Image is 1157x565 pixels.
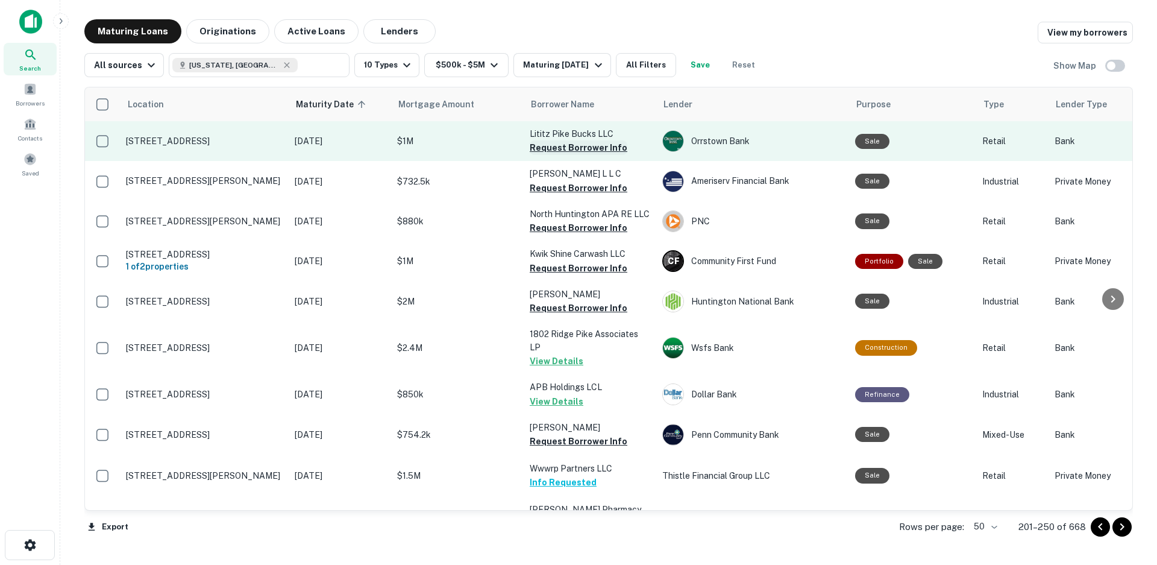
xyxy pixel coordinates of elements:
[855,174,889,189] div: Sale
[295,134,385,148] p: [DATE]
[663,338,683,358] img: picture
[855,387,909,402] div: This loan purpose was for refinancing
[397,341,518,355] p: $2.4M
[982,469,1043,482] p: Retail
[982,254,1043,268] p: Retail
[189,60,280,71] span: [US_STATE], [GEOGRAPHIC_DATA]
[295,341,385,355] p: [DATE]
[126,175,283,186] p: [STREET_ADDRESS][PERSON_NAME]
[289,87,391,121] th: Maturity Date
[1112,517,1132,537] button: Go to next page
[398,97,490,112] span: Mortgage Amount
[530,462,650,475] p: Wwwrp Partners LLC
[22,168,39,178] span: Saved
[4,148,57,180] a: Saved
[662,210,843,232] div: PNC
[127,97,164,112] span: Location
[855,340,917,355] div: This loan purpose was for construction
[363,19,436,43] button: Lenders
[126,249,283,260] p: [STREET_ADDRESS]
[397,254,518,268] p: $1M
[126,216,283,227] p: [STREET_ADDRESS][PERSON_NAME]
[662,250,843,272] div: Community First Fund
[530,181,627,195] button: Request Borrower Info
[663,211,683,232] img: picture
[530,207,650,221] p: North Huntington APA RE LLC
[663,171,683,192] img: picture
[530,261,627,276] button: Request Borrower Info
[126,136,283,147] p: [STREET_ADDRESS]
[19,10,42,34] img: capitalize-icon.png
[530,394,583,409] button: View Details
[908,254,942,269] div: Sale
[295,469,385,482] p: [DATE]
[855,213,889,229] div: Sale
[530,354,583,368] button: View Details
[530,140,627,155] button: Request Borrower Info
[524,87,656,121] th: Borrower Name
[1053,59,1098,72] h6: Show Map
[982,215,1043,228] p: Retail
[513,53,610,77] button: Maturing [DATE]
[530,380,650,394] p: APB Holdings LCL
[663,425,683,445] img: picture
[295,428,385,441] p: [DATE]
[397,469,518,482] p: $1.5M
[126,296,283,307] p: [STREET_ADDRESS]
[1055,295,1151,308] p: Bank
[662,171,843,192] div: Ameriserv Financial Bank
[1055,469,1151,482] p: Private Money
[296,97,369,112] span: Maturity Date
[16,98,45,108] span: Borrowers
[530,247,650,260] p: Kwik Shine Carwash LLC
[663,131,683,151] img: picture
[662,469,843,482] p: Thistle Financial Group LLC
[855,294,889,309] div: Sale
[18,133,42,143] span: Contacts
[126,429,283,440] p: [STREET_ADDRESS]
[1055,254,1151,268] p: Private Money
[983,97,1004,112] span: Type
[530,503,650,529] p: [PERSON_NAME] Pharmacy Resources LLC
[530,127,650,140] p: Lititz Pike Bucks LLC
[4,113,57,145] a: Contacts
[84,19,181,43] button: Maturing Loans
[397,134,518,148] p: $1M
[1055,175,1151,188] p: Private Money
[4,78,57,110] a: Borrowers
[681,53,720,77] button: Save your search to get updates of matches that match your search criteria.
[126,470,283,481] p: [STREET_ADDRESS][PERSON_NAME]
[530,434,627,449] button: Request Borrower Info
[662,337,843,359] div: Wsfs Bank
[1055,341,1151,355] p: Bank
[274,19,359,43] button: Active Loans
[616,53,676,77] button: All Filters
[530,221,627,235] button: Request Borrower Info
[982,295,1043,308] p: Industrial
[855,427,889,442] div: Sale
[530,327,650,354] p: 1802 Ridge Pike Associates LP
[662,384,843,405] div: Dollar Bank
[1097,469,1157,526] iframe: Chat Widget
[1055,134,1151,148] p: Bank
[1055,388,1151,401] p: Bank
[354,53,419,77] button: 10 Types
[126,389,283,400] p: [STREET_ADDRESS]
[4,43,57,75] div: Search
[849,87,976,121] th: Purpose
[1091,517,1110,537] button: Go to previous page
[295,295,385,308] p: [DATE]
[1056,97,1107,112] span: Lender Type
[523,58,605,72] div: Maturing [DATE]
[84,518,131,536] button: Export
[724,53,763,77] button: Reset
[856,97,891,112] span: Purpose
[855,134,889,149] div: Sale
[186,19,269,43] button: Originations
[397,295,518,308] p: $2M
[397,428,518,441] p: $754.2k
[982,341,1043,355] p: Retail
[19,63,41,73] span: Search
